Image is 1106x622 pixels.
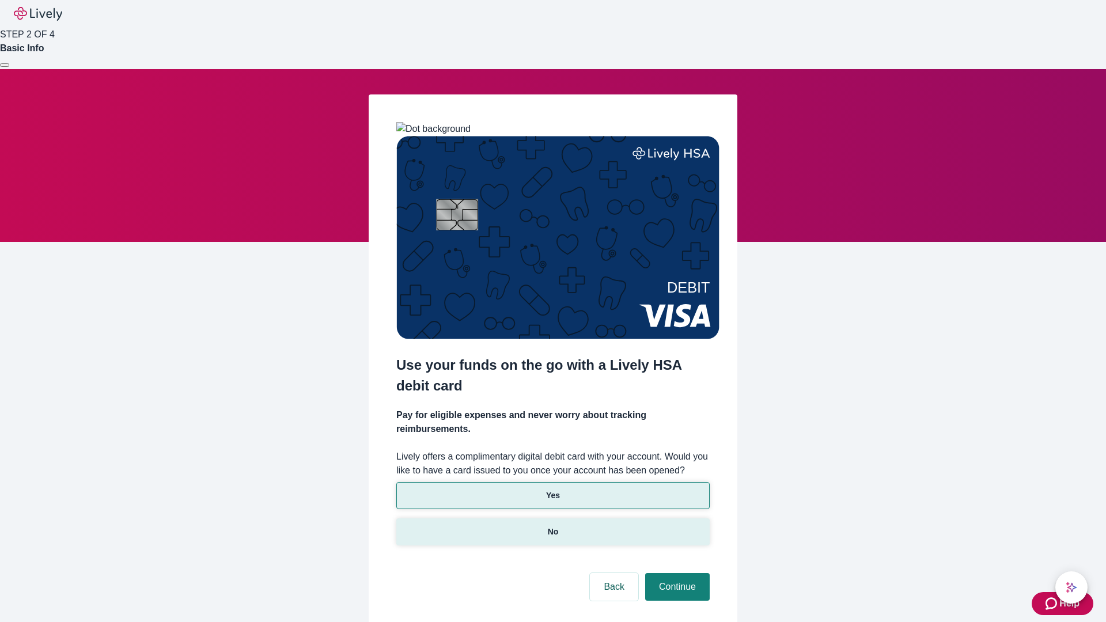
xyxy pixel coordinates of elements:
[396,136,719,339] img: Debit card
[396,482,710,509] button: Yes
[645,573,710,601] button: Continue
[1046,597,1059,610] svg: Zendesk support icon
[396,122,471,136] img: Dot background
[396,450,710,477] label: Lively offers a complimentary digital debit card with your account. Would you like to have a card...
[14,7,62,21] img: Lively
[1055,571,1088,604] button: chat
[590,573,638,601] button: Back
[396,408,710,436] h4: Pay for eligible expenses and never worry about tracking reimbursements.
[548,526,559,538] p: No
[1066,582,1077,593] svg: Lively AI Assistant
[546,490,560,502] p: Yes
[1059,597,1080,610] span: Help
[396,518,710,545] button: No
[396,355,710,396] h2: Use your funds on the go with a Lively HSA debit card
[1032,592,1093,615] button: Zendesk support iconHelp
